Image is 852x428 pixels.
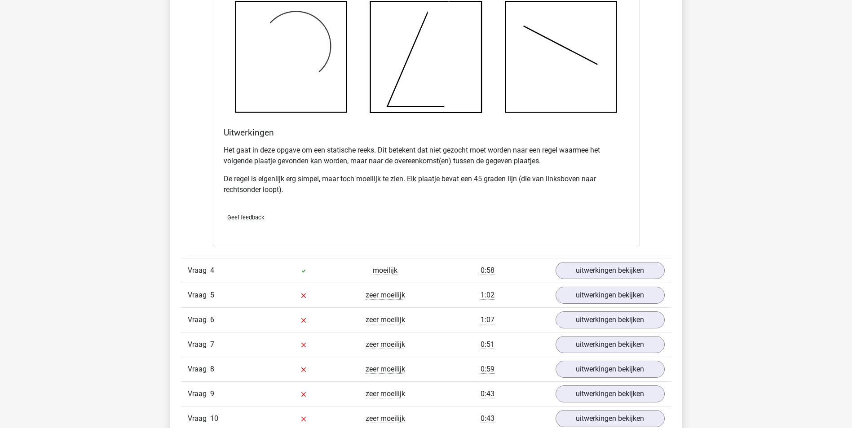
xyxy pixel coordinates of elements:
span: Vraag [188,389,210,399]
span: Vraag [188,265,210,276]
span: Vraag [188,290,210,301]
span: 10 [210,414,218,423]
span: 8 [210,365,214,373]
span: 0:43 [481,389,494,398]
span: 7 [210,340,214,349]
span: 1:02 [481,291,494,300]
span: 0:43 [481,414,494,423]
span: Vraag [188,314,210,325]
span: 9 [210,389,214,398]
span: 6 [210,315,214,324]
span: Vraag [188,413,210,424]
span: Vraag [188,364,210,375]
a: uitwerkingen bekijken [556,410,665,427]
p: Het gaat in deze opgave om een statische reeks. Dit betekent dat niet gezocht moet worden naar ee... [224,145,629,166]
a: uitwerkingen bekijken [556,287,665,304]
a: uitwerkingen bekijken [556,311,665,328]
span: 0:58 [481,266,494,275]
h4: Uitwerkingen [224,127,629,138]
p: De regel is eigenlijk erg simpel, maar toch moeilijk te zien. Elk plaatje bevat een 45 graden lij... [224,174,629,195]
a: uitwerkingen bekijken [556,336,665,353]
span: zeer moeilijk [366,365,405,374]
span: Geef feedback [227,214,264,221]
span: Vraag [188,339,210,350]
span: zeer moeilijk [366,340,405,349]
span: 0:59 [481,365,494,374]
span: 0:51 [481,340,494,349]
a: uitwerkingen bekijken [556,385,665,402]
span: zeer moeilijk [366,389,405,398]
span: moeilijk [373,266,397,275]
span: 1:07 [481,315,494,324]
span: 5 [210,291,214,299]
span: zeer moeilijk [366,291,405,300]
a: uitwerkingen bekijken [556,361,665,378]
span: zeer moeilijk [366,414,405,423]
span: zeer moeilijk [366,315,405,324]
a: uitwerkingen bekijken [556,262,665,279]
span: 4 [210,266,214,275]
